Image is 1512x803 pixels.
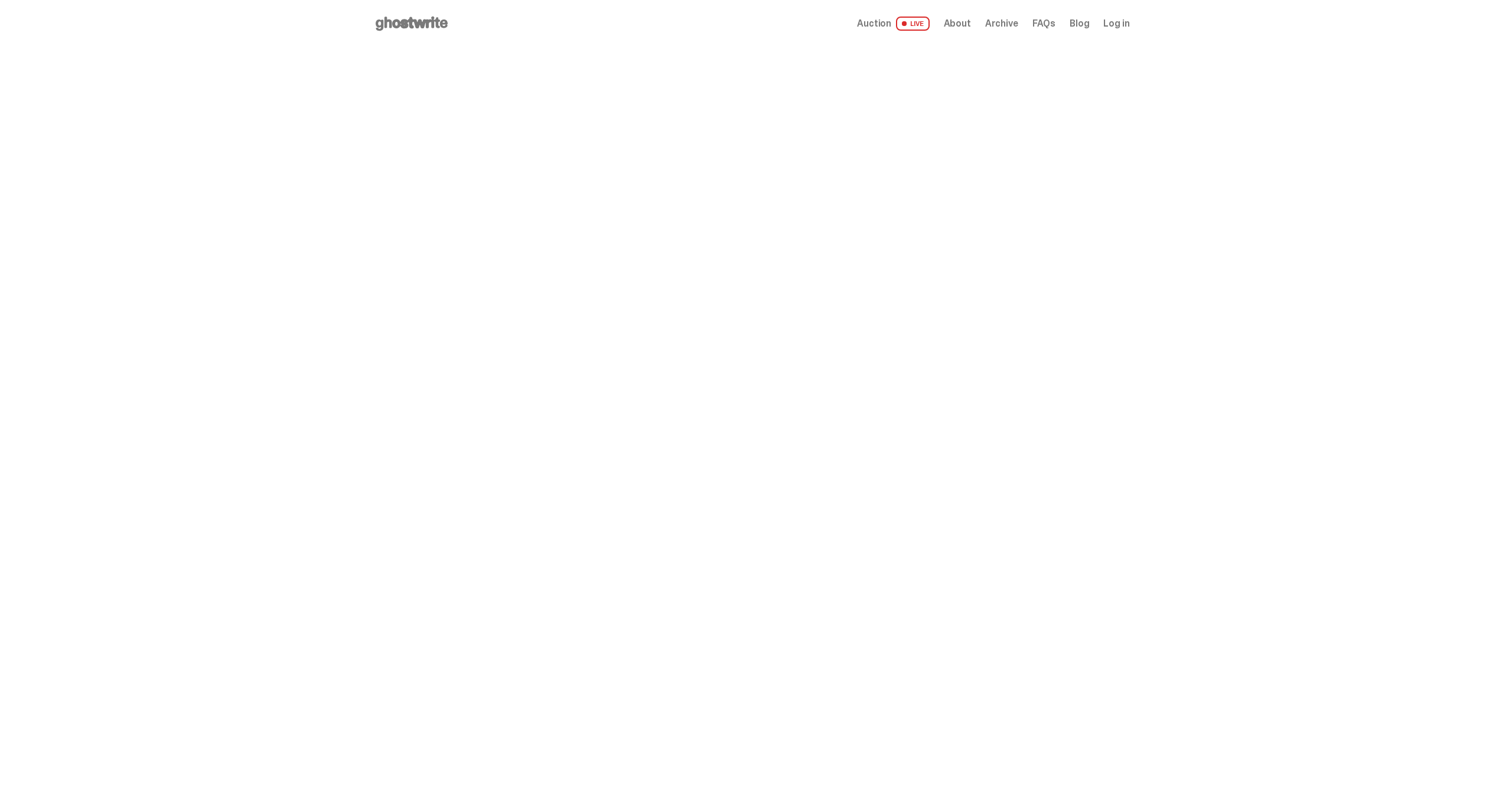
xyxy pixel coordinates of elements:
[857,19,891,28] span: Auction
[944,19,971,28] a: About
[896,17,930,31] span: LIVE
[1032,19,1055,28] a: FAQs
[857,17,929,31] a: Auction LIVE
[1070,19,1089,28] a: Blog
[1103,19,1129,28] a: Log in
[985,19,1018,28] a: Archive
